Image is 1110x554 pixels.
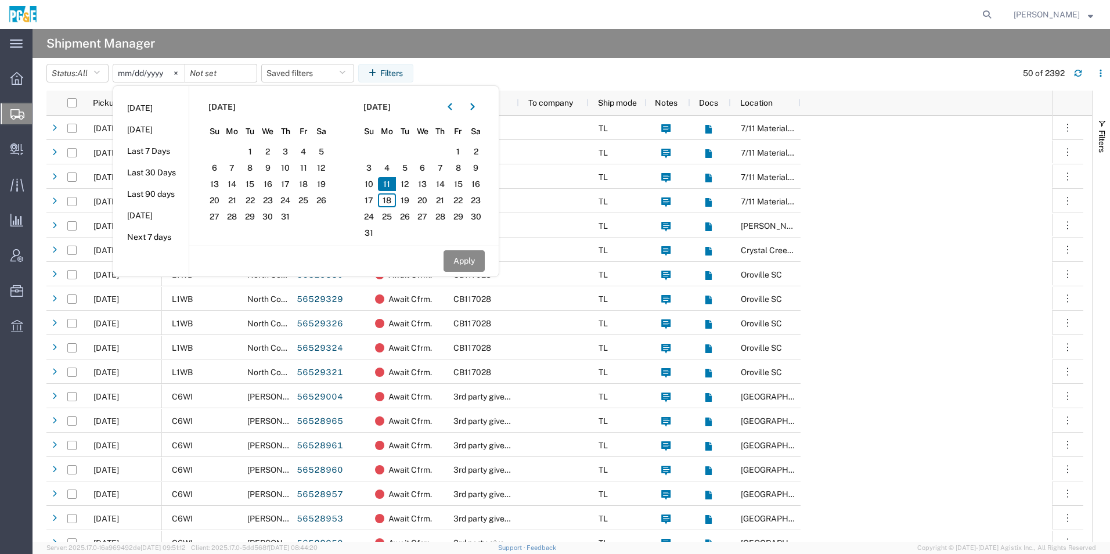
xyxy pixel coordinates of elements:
span: Sa [467,125,485,138]
span: 6 [206,161,224,175]
span: Thomas R Bess Asphalt [741,221,837,231]
span: 17 [361,193,379,207]
span: 30 [467,210,485,224]
span: [DATE] [363,101,391,113]
a: 56528953 [296,510,344,528]
span: 23 [259,193,277,207]
span: 7/11 Materials - Chico - Quarry [741,172,846,182]
span: 7 [224,161,242,175]
span: Await Cfrm. [388,311,432,336]
a: 56529321 [296,364,344,382]
span: Await Cfrm. [388,458,432,482]
span: 3rd party giveaway [453,465,524,474]
span: 3rd party giveaway [453,514,524,523]
span: Oroville SC [741,343,782,352]
span: Server: 2025.17.0-16a969492de [46,544,186,551]
li: [DATE] [113,98,189,119]
span: 21 [431,193,449,207]
a: Feedback [527,544,556,551]
span: 31 [361,226,379,240]
span: C6WI [172,392,193,401]
span: Await Cfrm. [388,506,432,531]
li: Last 7 Days [113,141,189,162]
span: 3rd party giveaway [453,416,524,426]
span: Bowman & Sons Trucking, Inc [247,514,391,523]
span: Fr [294,125,312,138]
span: All [77,69,88,78]
a: 56529329 [296,290,344,309]
span: L1WB [172,343,193,352]
span: 08/19/2025 [93,124,119,133]
span: Bowman & Sons Trucking, Inc [247,441,391,450]
span: TL [599,416,608,426]
span: Await Cfrm. [388,482,432,506]
span: 28 [224,210,242,224]
span: 3 [361,161,379,175]
span: 14 [224,177,242,191]
span: 12 [312,161,330,175]
span: North Coast Trucking [247,343,327,352]
span: CB117028 [453,319,491,328]
span: 28 [431,210,449,224]
span: [DATE] 08:44:20 [269,544,318,551]
span: 11 [378,177,396,191]
li: [DATE] [113,119,189,141]
span: 29 [241,210,259,224]
a: Support [498,544,527,551]
span: 3 [277,145,295,159]
span: 8 [449,161,467,175]
span: 19 [312,177,330,191]
button: Apply [444,250,485,272]
span: 1 [449,145,467,159]
span: Vacaville Yard [741,416,824,426]
span: 08/19/2025 [93,246,119,255]
span: Docs [699,98,718,107]
button: Status:All [46,64,109,82]
span: 30 [259,210,277,224]
span: 08/19/2025 [93,294,119,304]
span: 08/19/2025 [93,172,119,182]
span: 29 [449,210,467,224]
span: 2 [467,145,485,159]
span: TL [599,490,608,499]
span: 15 [241,177,259,191]
span: TL [599,368,608,377]
h4: Shipment Manager [46,29,155,58]
span: North Coast Trucking [247,294,327,304]
span: Oroville SC [741,270,782,279]
span: Vacaville Yard [741,392,824,401]
span: 4 [294,145,312,159]
span: CB117028 [453,368,491,377]
span: 11 [294,161,312,175]
span: 9 [259,161,277,175]
span: TL [599,319,608,328]
span: 5 [312,145,330,159]
span: CB117028 [453,343,491,352]
span: 16 [467,177,485,191]
span: 20 [206,193,224,207]
span: 10 [361,177,379,191]
span: Bowman & Sons Trucking, Inc [247,392,391,401]
span: 7/11 Materials - Chico - Quarry [741,197,846,206]
span: 26 [396,210,414,224]
span: Fr [449,125,467,138]
span: TL [599,514,608,523]
span: 5 [396,161,414,175]
span: Location [740,98,773,107]
span: Await Cfrm. [388,336,432,360]
span: Bowman & Sons Trucking, Inc [247,416,391,426]
img: logo [8,6,38,23]
span: Th [277,125,295,138]
a: 56528961 [296,437,344,455]
span: 24 [277,193,295,207]
span: TL [599,246,608,255]
span: North Coast Trucking [247,319,327,328]
span: 17 [277,177,295,191]
span: 08/19/2025 [93,490,119,499]
span: North Coast Trucking [247,368,327,377]
span: Vacaville Yard [741,441,824,450]
input: Not set [113,64,185,82]
a: 56528965 [296,412,344,431]
span: Await Cfrm. [388,433,432,458]
span: Rhiannon Nichols [1014,8,1080,21]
